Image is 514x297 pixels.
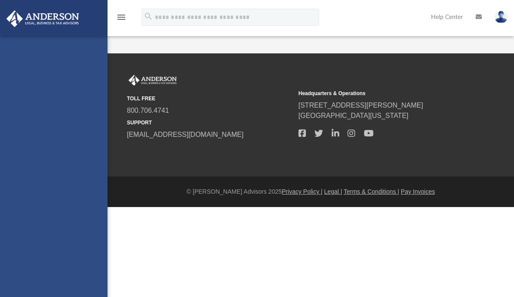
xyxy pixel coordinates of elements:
a: [EMAIL_ADDRESS][DOMAIN_NAME] [127,131,243,138]
img: User Pic [495,11,508,23]
a: Privacy Policy | [282,188,323,195]
a: Pay Invoices [401,188,435,195]
img: Anderson Advisors Platinum Portal [127,75,179,86]
i: menu [116,12,126,22]
a: Terms & Conditions | [344,188,399,195]
a: 800.706.4741 [127,107,169,114]
a: [STREET_ADDRESS][PERSON_NAME] [299,102,423,109]
a: [GEOGRAPHIC_DATA][US_STATE] [299,112,409,119]
i: search [144,12,153,21]
a: menu [116,16,126,22]
a: Legal | [324,188,342,195]
img: Anderson Advisors Platinum Portal [4,10,82,27]
small: Headquarters & Operations [299,90,464,97]
small: TOLL FREE [127,95,292,102]
small: SUPPORT [127,119,292,127]
div: © [PERSON_NAME] Advisors 2025 [108,187,514,196]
